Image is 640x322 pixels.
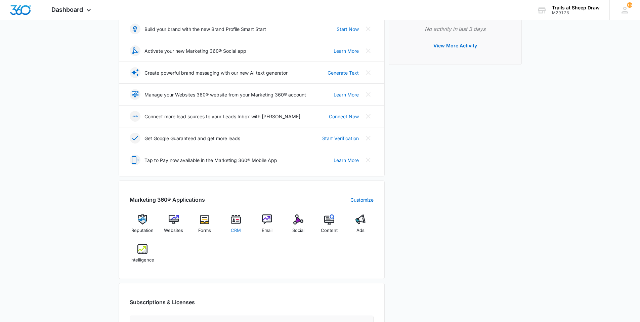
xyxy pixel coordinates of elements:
[144,47,246,54] p: Activate your new Marketing 360® Social app
[292,227,304,234] span: Social
[144,113,300,120] p: Connect more lead sources to your Leads Inbox with [PERSON_NAME]
[164,227,183,234] span: Websites
[427,38,484,54] button: View More Activity
[231,227,241,234] span: CRM
[130,196,205,204] h2: Marketing 360® Applications
[322,135,359,142] a: Start Verification
[363,133,374,144] button: Close
[144,157,277,164] p: Tap to Pay now available in the Marketing 360® Mobile App
[552,10,600,15] div: account id
[348,214,374,239] a: Ads
[627,2,632,8] div: notifications count
[192,214,218,239] a: Forms
[161,214,186,239] a: Websites
[400,25,511,33] p: No activity in last 3 days
[328,69,359,76] a: Generate Text
[144,26,266,33] p: Build your brand with the new Brand Profile Smart Start
[329,113,359,120] a: Connect Now
[51,6,83,13] span: Dashboard
[285,214,311,239] a: Social
[130,244,156,268] a: Intelligence
[627,2,632,8] span: 16
[356,227,365,234] span: Ads
[334,47,359,54] a: Learn More
[131,227,154,234] span: Reputation
[363,89,374,100] button: Close
[363,45,374,56] button: Close
[334,91,359,98] a: Learn More
[254,214,280,239] a: Email
[130,214,156,239] a: Reputation
[198,227,211,234] span: Forms
[321,227,338,234] span: Content
[223,214,249,239] a: CRM
[144,69,288,76] p: Create powerful brand messaging with our new AI text generator
[350,196,374,203] a: Customize
[337,26,359,33] a: Start Now
[363,111,374,122] button: Close
[144,135,240,142] p: Get Google Guaranteed and get more leads
[363,155,374,165] button: Close
[262,227,272,234] span: Email
[144,91,306,98] p: Manage your Websites 360® website from your Marketing 360® account
[130,257,154,264] span: Intelligence
[552,5,600,10] div: account name
[130,298,195,306] h2: Subscriptions & Licenses
[316,214,342,239] a: Content
[363,24,374,34] button: Close
[363,67,374,78] button: Close
[334,157,359,164] a: Learn More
